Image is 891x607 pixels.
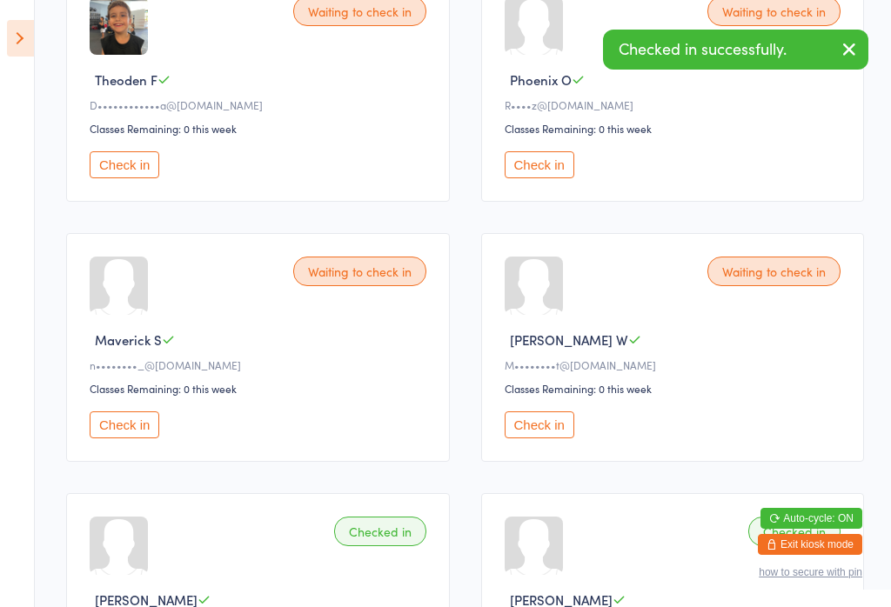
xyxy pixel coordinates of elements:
[505,411,574,438] button: Check in
[90,357,432,372] div: n••••••••_@[DOMAIN_NAME]
[760,508,862,529] button: Auto-cycle: ON
[510,70,572,89] span: Phoenix O
[758,534,862,555] button: Exit kiosk mode
[90,151,159,178] button: Check in
[510,330,628,349] span: [PERSON_NAME] W
[707,257,841,286] div: Waiting to check in
[759,566,862,578] button: how to secure with pin
[95,330,162,349] span: Maverick S
[748,517,841,546] div: Checked in
[505,357,847,372] div: M••••••••t@[DOMAIN_NAME]
[505,97,847,112] div: R••••z@[DOMAIN_NAME]
[293,257,426,286] div: Waiting to check in
[95,70,157,89] span: Theoden F
[90,411,159,438] button: Check in
[505,381,847,396] div: Classes Remaining: 0 this week
[334,517,426,546] div: Checked in
[505,121,847,136] div: Classes Remaining: 0 this week
[90,121,432,136] div: Classes Remaining: 0 this week
[90,97,432,112] div: D••••••••••••a@[DOMAIN_NAME]
[505,151,574,178] button: Check in
[603,30,868,70] div: Checked in successfully.
[90,381,432,396] div: Classes Remaining: 0 this week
